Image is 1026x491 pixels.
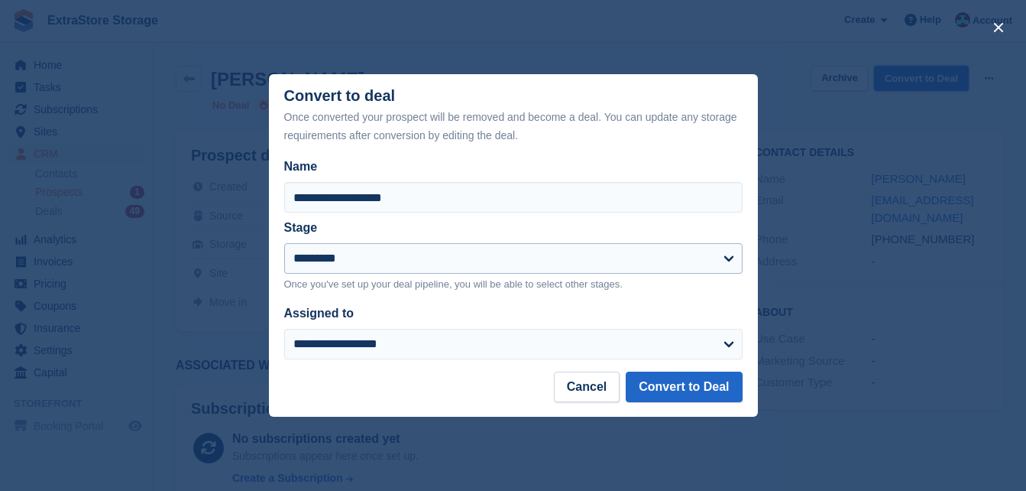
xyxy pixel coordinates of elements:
[284,277,743,292] p: Once you've set up your deal pipeline, you will be able to select other stages.
[284,87,743,145] div: Convert to deal
[986,15,1011,40] button: close
[284,158,743,176] label: Name
[554,372,620,402] button: Cancel
[284,221,318,234] label: Stage
[284,108,743,145] div: Once converted your prospect will be removed and become a deal. You can update any storage requir...
[284,307,354,320] label: Assigned to
[626,372,742,402] button: Convert to Deal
